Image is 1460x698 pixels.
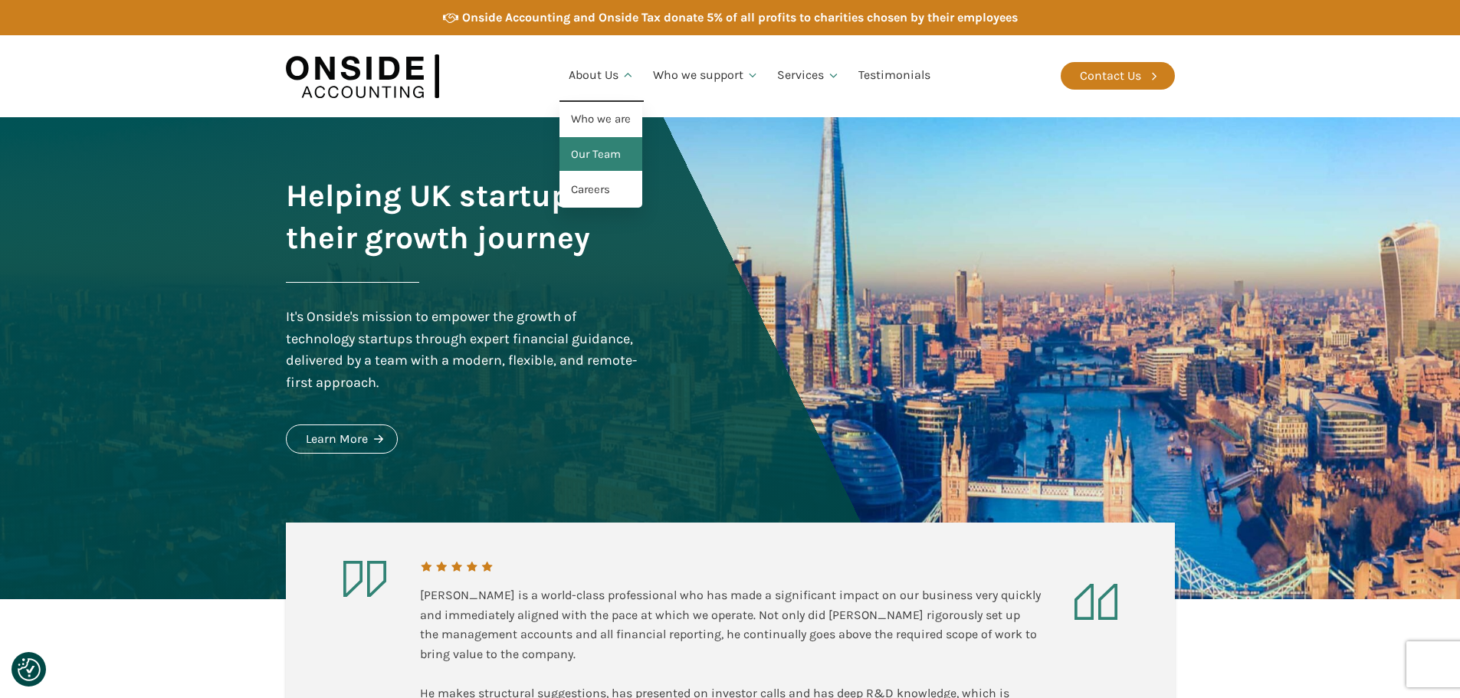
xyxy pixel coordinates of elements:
[286,47,439,106] img: Onside Accounting
[644,50,769,102] a: Who we support
[286,424,398,454] a: Learn More
[286,306,641,394] div: It's Onside's mission to empower the growth of technology startups through expert financial guida...
[306,429,368,449] div: Learn More
[286,175,641,259] h1: Helping UK startups on their growth journey
[559,50,644,102] a: About Us
[559,137,642,172] a: Our Team
[18,658,41,681] button: Consent Preferences
[849,50,940,102] a: Testimonials
[1080,66,1141,86] div: Contact Us
[559,172,642,208] a: Careers
[18,658,41,681] img: Revisit consent button
[1061,62,1175,90] a: Contact Us
[559,102,642,137] a: Who we are
[768,50,849,102] a: Services
[462,8,1018,28] div: Onside Accounting and Onside Tax donate 5% of all profits to charities chosen by their employees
